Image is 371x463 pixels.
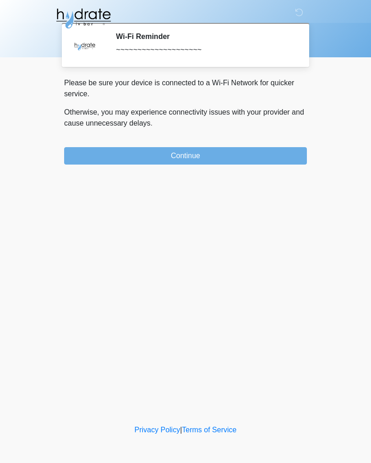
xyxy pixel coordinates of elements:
[55,7,112,30] img: Hydrate IV Bar - Fort Collins Logo
[151,119,153,127] span: .
[64,147,307,165] button: Continue
[135,426,180,434] a: Privacy Policy
[64,107,307,129] p: Otherwise, you may experience connectivity issues with your provider and cause unnecessary delays
[116,44,293,55] div: ~~~~~~~~~~~~~~~~~~~~
[71,32,98,60] img: Agent Avatar
[180,426,182,434] a: |
[64,77,307,99] p: Please be sure your device is connected to a Wi-Fi Network for quicker service.
[182,426,236,434] a: Terms of Service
